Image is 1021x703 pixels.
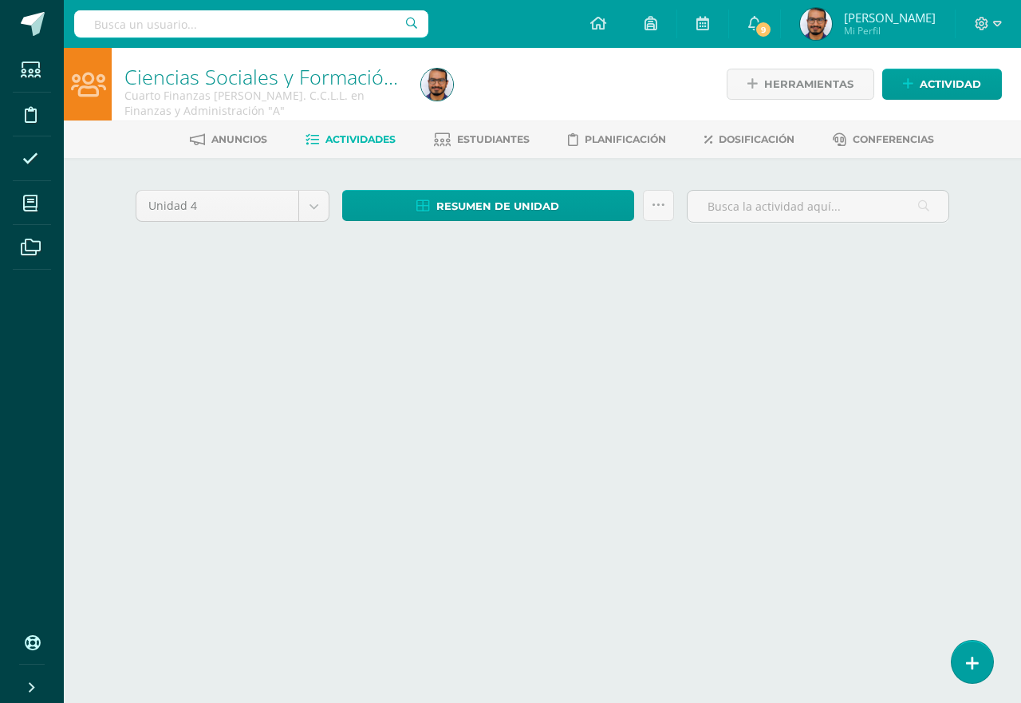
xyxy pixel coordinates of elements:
span: Dosificación [719,133,794,145]
input: Busca un usuario... [74,10,428,38]
span: Herramientas [764,69,853,99]
span: Anuncios [211,133,267,145]
a: Conferencias [833,127,934,152]
span: Conferencias [853,133,934,145]
a: Dosificación [704,127,794,152]
span: Mi Perfil [844,24,936,38]
a: Actividades [306,127,396,152]
span: [PERSON_NAME] [844,10,936,26]
a: Planificación [568,127,666,152]
span: 9 [755,21,772,38]
a: Estudiantes [434,127,530,152]
span: Estudiantes [457,133,530,145]
span: Planificación [585,133,666,145]
input: Busca la actividad aquí... [688,191,948,222]
img: 08be2d55319ba3387df66664f4822257.png [421,69,453,101]
a: Resumen de unidad [342,190,634,221]
a: Ciencias Sociales y Formación Ciudadana [124,63,498,90]
a: Herramientas [727,69,874,100]
span: Actividades [325,133,396,145]
a: Actividad [882,69,1002,100]
img: 08be2d55319ba3387df66664f4822257.png [800,8,832,40]
span: Actividad [920,69,981,99]
a: Unidad 4 [136,191,329,221]
span: Resumen de unidad [436,192,559,221]
div: Cuarto Finanzas Bach. C.C.L.L. en Finanzas y Administración 'A' [124,88,402,118]
a: Anuncios [190,127,267,152]
h1: Ciencias Sociales y Formación Ciudadana [124,65,402,88]
span: Unidad 4 [148,191,286,221]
